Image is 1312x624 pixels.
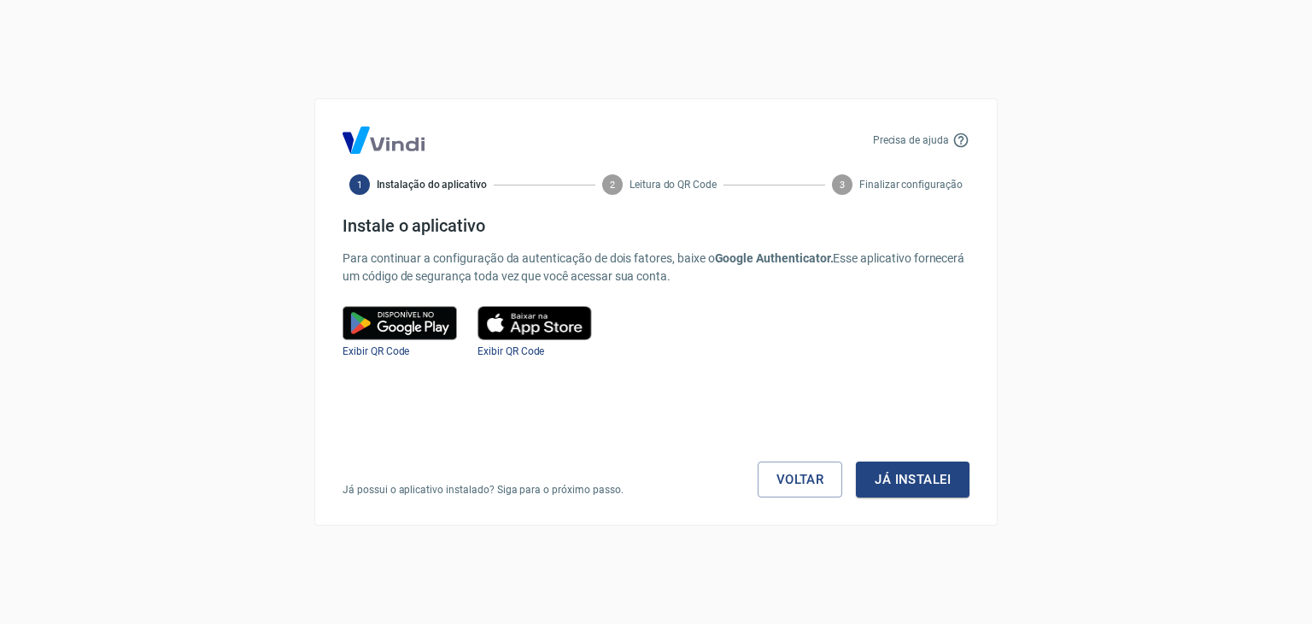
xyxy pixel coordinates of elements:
a: Exibir QR Code [343,345,409,357]
h4: Instale o aplicativo [343,215,969,236]
img: play [477,306,592,340]
text: 1 [357,180,362,191]
text: 2 [610,180,615,191]
p: Já possui o aplicativo instalado? Siga para o próximo passo. [343,482,624,497]
img: google play [343,306,457,340]
span: Leitura do QR Code [630,177,717,192]
a: Exibir QR Code [477,345,544,357]
b: Google Authenticator. [715,251,834,265]
a: Voltar [758,462,843,497]
span: Finalizar configuração [859,177,963,192]
text: 3 [840,180,845,191]
img: Logo Vind [343,127,425,154]
p: Para continuar a configuração da autenticação de dois fatores, baixe o Esse aplicativo fornecerá ... [343,250,969,286]
span: Instalação do aplicativo [377,177,487,192]
p: Precisa de ajuda [873,132,949,148]
button: Já instalei [856,462,969,497]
